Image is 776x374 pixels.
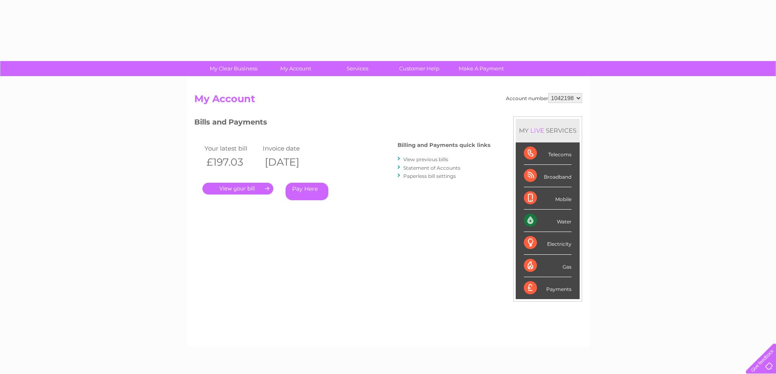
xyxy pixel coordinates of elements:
div: Broadband [524,165,572,187]
h3: Bills and Payments [194,116,490,131]
div: Telecoms [524,142,572,165]
a: . [202,183,273,195]
div: Water [524,210,572,232]
a: View previous bills [403,156,448,162]
div: Mobile [524,187,572,210]
a: Statement of Accounts [403,165,460,171]
div: Payments [524,277,572,299]
td: Your latest bill [202,143,261,154]
a: My Account [262,61,329,76]
a: Make A Payment [448,61,515,76]
a: Services [324,61,391,76]
a: Pay Here [286,183,328,200]
a: Customer Help [386,61,453,76]
div: MY SERVICES [516,119,580,142]
th: £197.03 [202,154,261,171]
div: LIVE [529,127,546,134]
h4: Billing and Payments quick links [398,142,490,148]
th: [DATE] [261,154,319,171]
div: Account number [506,93,582,103]
td: Invoice date [261,143,319,154]
div: Gas [524,255,572,277]
h2: My Account [194,93,582,109]
a: My Clear Business [200,61,267,76]
div: Electricity [524,232,572,254]
a: Paperless bill settings [403,173,456,179]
